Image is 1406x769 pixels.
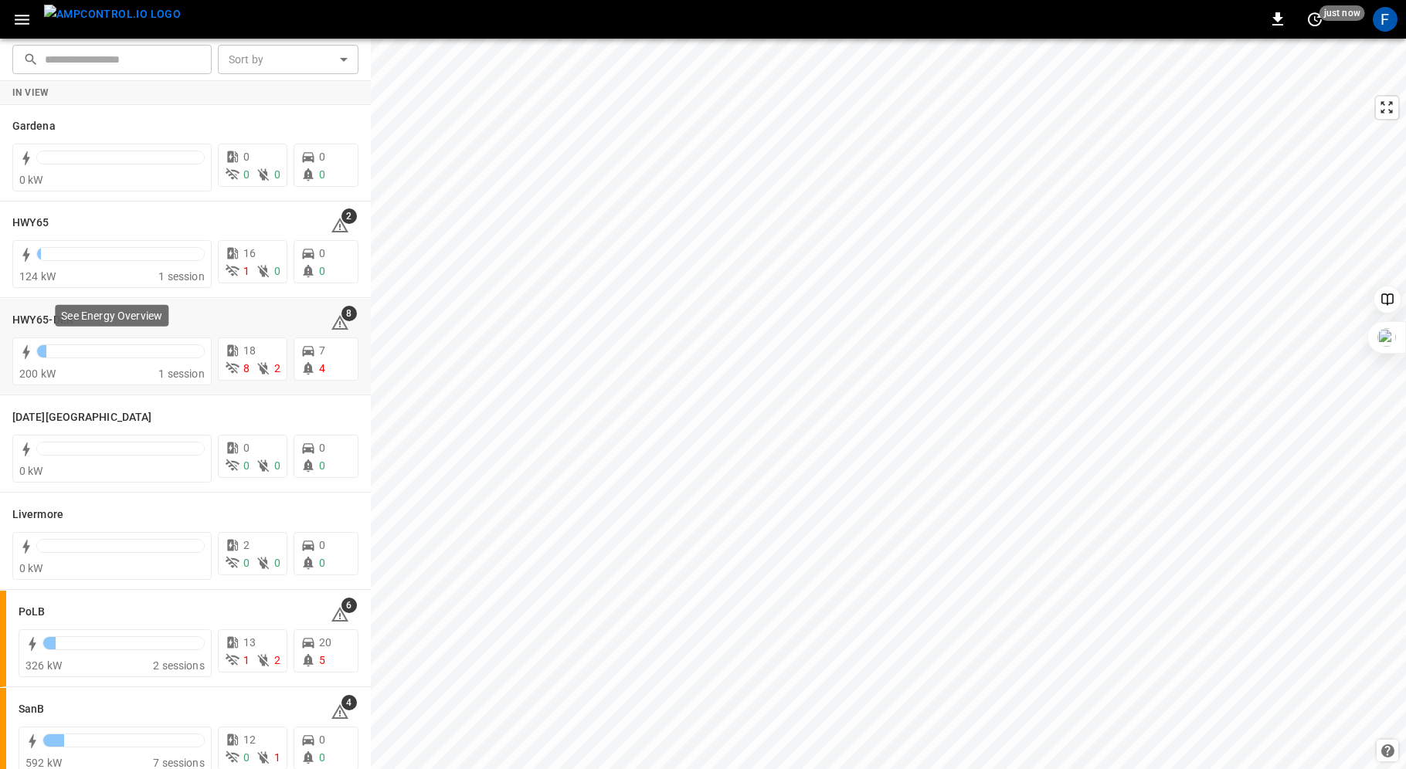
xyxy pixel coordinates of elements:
[243,168,250,181] span: 0
[319,265,325,277] span: 0
[243,733,256,746] span: 12
[61,308,162,324] p: See Energy Overview
[243,557,250,569] span: 0
[153,659,205,672] span: 2 sessions
[12,87,49,98] strong: In View
[1302,7,1327,32] button: set refresh interval
[1373,7,1398,32] div: profile-icon
[12,409,151,426] h6: Karma Center
[1319,5,1365,21] span: just now
[243,442,250,454] span: 0
[341,306,357,321] span: 8
[243,459,250,472] span: 0
[319,636,331,649] span: 20
[12,215,49,232] h6: HWY65
[19,604,45,621] h6: PoLB
[19,465,43,477] span: 0 kW
[319,733,325,746] span: 0
[274,751,280,764] span: 1
[153,757,205,769] span: 7 sessions
[341,598,357,613] span: 6
[319,539,325,551] span: 0
[319,459,325,472] span: 0
[274,362,280,374] span: 2
[243,151,250,163] span: 0
[319,168,325,181] span: 0
[274,654,280,666] span: 2
[274,265,280,277] span: 0
[12,118,56,135] h6: Gardena
[19,562,43,574] span: 0 kW
[243,539,250,551] span: 2
[243,636,256,649] span: 13
[371,39,1406,769] canvas: Map
[12,506,63,523] h6: Livermore
[243,654,250,666] span: 1
[243,265,250,277] span: 1
[12,312,73,329] h6: HWY65-DER
[319,557,325,569] span: 0
[19,270,56,283] span: 124 kW
[319,344,325,357] span: 7
[158,368,204,380] span: 1 session
[243,362,250,374] span: 8
[158,270,204,283] span: 1 session
[319,751,325,764] span: 0
[319,247,325,259] span: 0
[319,442,325,454] span: 0
[19,368,56,380] span: 200 kW
[341,695,357,710] span: 4
[319,151,325,163] span: 0
[243,247,256,259] span: 16
[319,362,325,374] span: 4
[19,701,44,718] h6: SanB
[274,557,280,569] span: 0
[19,174,43,186] span: 0 kW
[44,5,181,24] img: ampcontrol.io logo
[274,168,280,181] span: 0
[25,757,62,769] span: 592 kW
[341,208,357,224] span: 2
[243,751,250,764] span: 0
[25,659,62,672] span: 326 kW
[274,459,280,472] span: 0
[243,344,256,357] span: 18
[319,654,325,666] span: 5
